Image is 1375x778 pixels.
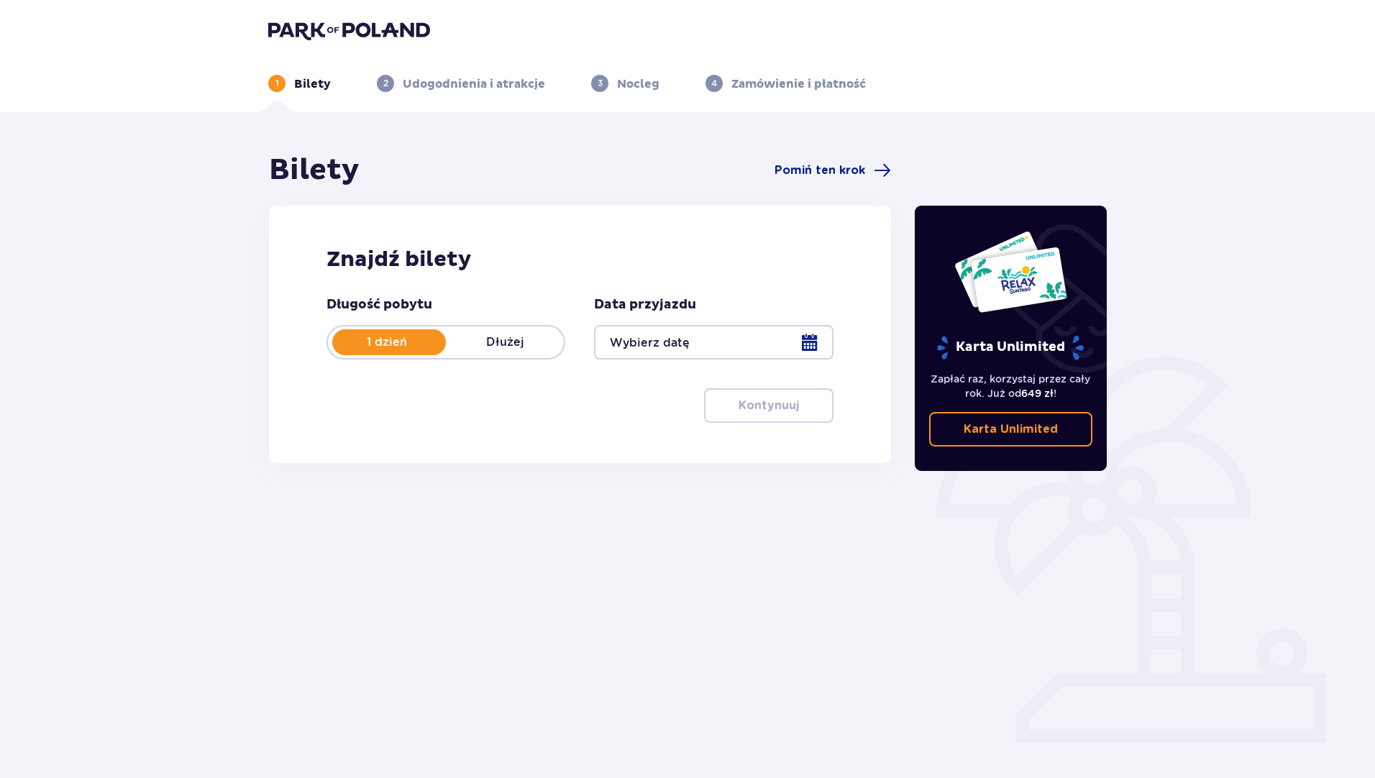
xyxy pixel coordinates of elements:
p: Długość pobytu [326,296,432,314]
p: 1 [275,77,279,90]
span: 649 zł [1021,388,1054,399]
a: Pomiń ten krok [775,162,891,179]
p: Karta Unlimited [936,335,1085,360]
a: Karta Unlimited [929,412,1093,447]
p: Udogodnienia i atrakcje [403,76,545,92]
p: Zapłać raz, korzystaj przez cały rok. Już od ! [929,372,1093,401]
button: Kontynuuj [704,388,833,423]
p: Zamówienie i płatność [731,76,866,92]
img: Park of Poland logo [268,20,430,40]
h2: Znajdź bilety [326,246,833,273]
p: Dłużej [446,334,564,350]
p: Karta Unlimited [964,421,1058,437]
p: 2 [383,77,388,90]
p: Nocleg [617,76,659,92]
span: Pomiń ten krok [775,163,865,178]
p: Kontynuuj [739,398,799,413]
p: 4 [711,77,717,90]
p: Bilety [294,76,331,92]
p: 3 [598,77,603,90]
h1: Bilety [269,152,360,188]
p: Data przyjazdu [594,296,696,314]
p: 1 dzień [328,334,446,350]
